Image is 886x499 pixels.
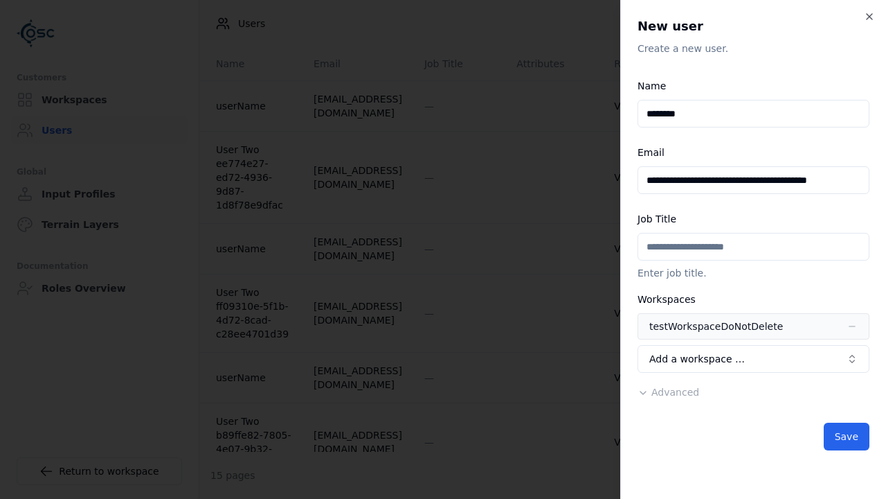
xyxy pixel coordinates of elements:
[649,319,783,333] div: testWorkspaceDoNotDelete
[638,266,869,280] p: Enter job title.
[649,352,745,366] span: Add a workspace …
[638,80,666,91] label: Name
[651,387,699,398] span: Advanced
[638,17,869,36] h2: New user
[638,42,869,55] p: Create a new user.
[638,213,676,225] label: Job Title
[638,385,699,399] button: Advanced
[824,423,869,450] button: Save
[638,147,664,158] label: Email
[638,294,696,305] label: Workspaces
